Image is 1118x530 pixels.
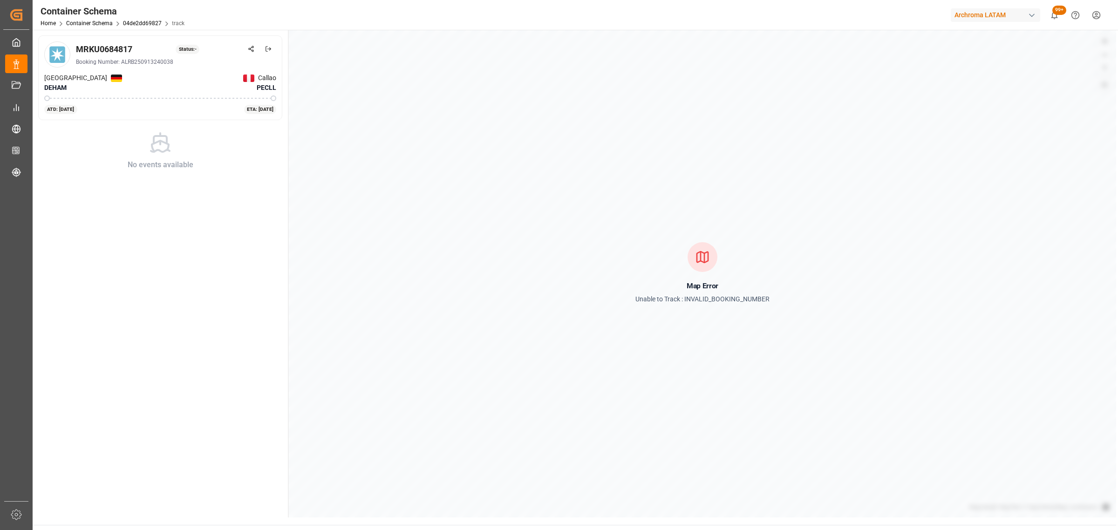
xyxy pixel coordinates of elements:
[44,73,107,83] span: [GEOGRAPHIC_DATA]
[176,45,199,54] div: Status: -
[258,73,276,83] span: Callao
[44,84,67,91] span: DEHAM
[76,58,276,66] div: Booking Number: ALRB250913240038
[111,75,122,82] img: Netherlands
[41,4,184,18] div: Container Schema
[44,105,77,114] div: ATD: [DATE]
[1052,6,1066,15] span: 99+
[1065,5,1086,26] button: Help Center
[41,20,56,27] a: Home
[257,83,276,93] span: PECLL
[46,43,69,66] img: Carrier Logo
[123,20,162,27] a: 04de2dd69827
[687,279,718,293] h2: Map Error
[66,20,113,27] a: Container Schema
[128,159,193,170] div: No events available
[244,105,277,114] div: ETA: [DATE]
[951,8,1040,22] div: Archroma LATAM
[76,43,132,55] div: MRKU0684817
[1044,5,1065,26] button: show 100 new notifications
[635,293,770,305] p: Unable to Track : INVALID_BOOKING_NUMBER
[951,6,1044,24] button: Archroma LATAM
[243,75,254,82] img: Netherlands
